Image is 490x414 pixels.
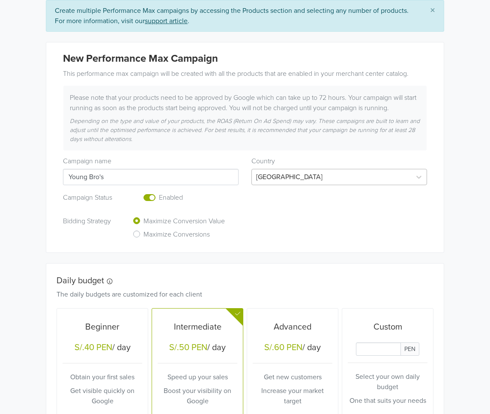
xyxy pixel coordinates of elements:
[63,117,427,144] div: Depending on the type and value of your products, the ROAS (Return On Ad Spend) may vary. These c...
[63,386,142,406] p: Get visible quickly on Google
[143,231,210,239] h6: Maximize Conversions
[63,372,142,382] p: Obtain your first sales
[158,342,237,354] h5: / day
[158,322,237,332] h5: Intermediate
[63,93,427,113] div: Please note that your products need to be approved by Google which can take up to 72 hours. Your ...
[348,372,427,392] p: Select your own daily budget
[158,386,237,406] p: Boost your visibility on Google
[63,217,120,225] h6: Bidding Strategy
[158,372,237,382] p: Speed up your sales
[253,372,332,382] p: Get new customers
[264,342,302,353] div: S/.60 PEN
[253,386,332,406] p: Increase your market target
[63,194,120,202] h6: Campaign Status
[63,342,142,354] h5: / day
[400,342,419,356] span: PEN
[145,17,188,25] u: support article
[75,342,112,353] div: S/.40 PEN
[57,276,421,286] h5: Daily budget
[50,289,427,300] div: The daily budgets are customized for each client
[348,322,427,332] h5: Custom
[57,69,433,79] div: This performance max campaign will be created with all the products that are enabled in your merc...
[63,169,239,185] input: Campaign name
[143,217,225,225] h6: Maximize Conversion Value
[63,53,427,65] h4: New Performance Max Campaign
[430,4,435,17] span: ×
[253,342,332,354] h5: / day
[63,322,142,332] h5: Beginner
[348,396,427,406] p: One that suits your needs
[253,322,332,332] h5: Advanced
[421,0,444,21] button: Close
[55,17,189,25] a: For more information, visit oursupport article.
[63,157,239,165] h6: Campaign name
[251,157,427,165] h6: Country
[169,342,207,353] div: S/.50 PEN
[356,342,401,356] input: Daily Custom Budget
[159,194,222,202] h6: Enabled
